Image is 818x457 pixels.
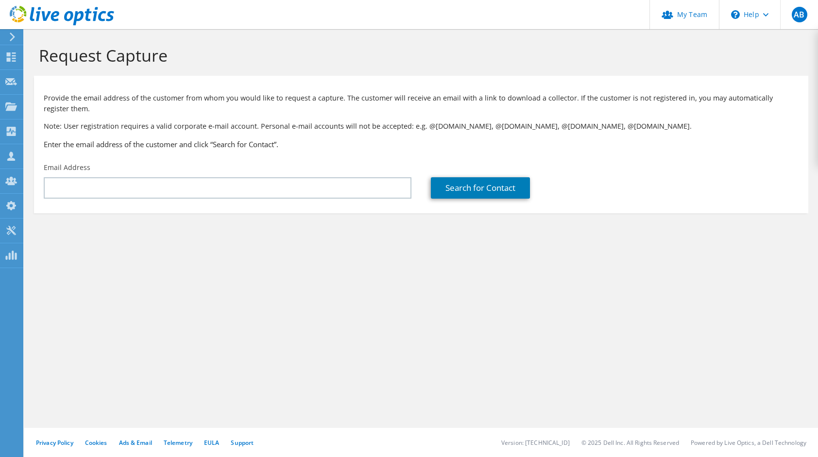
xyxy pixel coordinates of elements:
[204,439,219,447] a: EULA
[44,163,90,172] label: Email Address
[731,10,740,19] svg: \n
[501,439,570,447] li: Version: [TECHNICAL_ID]
[36,439,73,447] a: Privacy Policy
[581,439,679,447] li: © 2025 Dell Inc. All Rights Reserved
[44,139,799,150] h3: Enter the email address of the customer and click “Search for Contact”.
[792,7,807,22] span: AB
[44,121,799,132] p: Note: User registration requires a valid corporate e-mail account. Personal e-mail accounts will ...
[39,45,799,66] h1: Request Capture
[119,439,152,447] a: Ads & Email
[431,177,530,199] a: Search for Contact
[231,439,254,447] a: Support
[164,439,192,447] a: Telemetry
[691,439,806,447] li: Powered by Live Optics, a Dell Technology
[85,439,107,447] a: Cookies
[44,93,799,114] p: Provide the email address of the customer from whom you would like to request a capture. The cust...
